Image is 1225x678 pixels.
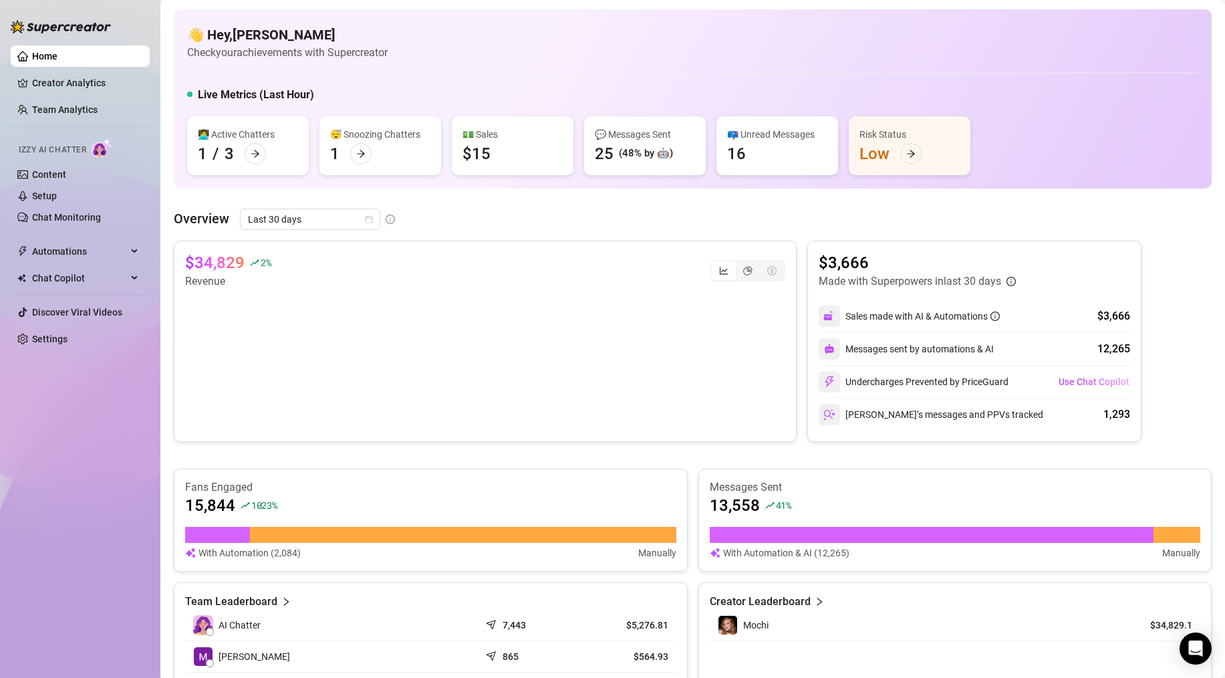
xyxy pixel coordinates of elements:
[765,501,775,510] span: rise
[281,594,291,610] span: right
[819,371,1008,392] div: Undercharges Prevented by PriceGuard
[824,344,835,354] img: svg%3e
[719,266,728,275] span: line-chart
[990,312,1000,321] span: info-circle
[185,594,277,610] article: Team Leaderboard
[250,258,259,267] span: rise
[32,72,139,94] a: Creator Analytics
[638,546,676,560] article: Manually
[198,546,301,560] article: With Automation (2,084)
[219,649,290,664] span: [PERSON_NAME]
[219,618,261,633] span: AI Chatter
[1006,277,1016,286] span: info-circle
[32,212,101,223] a: Chat Monitoring
[710,546,720,560] img: svg%3e
[743,266,753,275] span: pie-chart
[1059,376,1129,387] span: Use Chat Copilot
[32,241,127,262] span: Automations
[819,404,1043,425] div: [PERSON_NAME]’s messages and PPVs tracked
[17,273,26,283] img: Chat Copilot
[595,143,614,164] div: 25
[1180,633,1212,665] div: Open Intercom Messenger
[330,127,430,142] div: 😴 Snoozing Chatters
[174,209,229,229] article: Overview
[906,149,916,158] span: arrow-right
[198,143,207,164] div: 1
[1131,618,1192,632] article: $34,829.1
[248,209,372,229] span: Last 30 days
[261,256,271,269] span: 2 %
[718,616,737,635] img: Mochi
[823,409,835,421] img: svg%3e
[32,334,67,344] a: Settings
[767,266,777,275] span: dollar-circle
[815,594,824,610] span: right
[32,191,57,201] a: Setup
[819,273,1001,290] article: Made with Superpowers in last 30 days
[819,338,994,360] div: Messages sent by automations & AI
[1058,371,1130,392] button: Use Chat Copilot
[19,144,86,156] span: Izzy AI Chatter
[1103,407,1130,423] div: 1,293
[193,615,213,635] img: izzy-ai-chatter-avatar-DDCN_rTZ.svg
[11,20,111,33] img: logo-BBDzfeDw.svg
[823,376,835,388] img: svg%3e
[845,309,1000,324] div: Sales made with AI & Automations
[486,616,499,630] span: send
[251,149,260,158] span: arrow-right
[241,501,250,510] span: rise
[330,143,339,164] div: 1
[356,149,366,158] span: arrow-right
[723,546,849,560] article: With Automation & AI (12,265)
[859,127,960,142] div: Risk Status
[1097,341,1130,357] div: 12,265
[486,648,499,661] span: send
[185,480,676,495] article: Fans Engaged
[503,618,526,632] article: 7,443
[710,260,785,281] div: segmented control
[187,44,388,61] article: Check your achievements with Supercreator
[462,127,563,142] div: 💵 Sales
[225,143,234,164] div: 3
[727,143,746,164] div: 16
[776,499,791,512] span: 41 %
[32,104,98,115] a: Team Analytics
[743,620,769,631] span: Mochi
[17,246,28,257] span: thunderbolt
[185,495,235,516] article: 15,844
[1097,308,1130,324] div: $3,666
[819,252,1016,273] article: $3,666
[619,146,673,162] div: (48% by 🤖)
[586,618,668,632] article: $5,276.81
[710,594,811,610] article: Creator Leaderboard
[185,252,245,273] article: $34,829
[503,650,519,663] article: 865
[185,546,196,560] img: svg%3e
[187,25,388,44] h4: 👋 Hey, [PERSON_NAME]
[92,138,112,158] img: AI Chatter
[32,307,122,318] a: Discover Viral Videos
[32,169,66,180] a: Content
[198,127,298,142] div: 👩‍💻 Active Chatters
[386,215,395,224] span: info-circle
[185,273,271,290] article: Revenue
[595,127,695,142] div: 💬 Messages Sent
[710,480,1201,495] article: Messages Sent
[251,499,277,512] span: 1023 %
[194,647,213,666] img: Melty Mochi
[823,310,835,322] img: svg%3e
[462,143,491,164] div: $15
[365,215,373,223] span: calendar
[710,495,760,516] article: 13,558
[1162,546,1200,560] article: Manually
[198,87,314,103] h5: Live Metrics (Last Hour)
[32,51,57,62] a: Home
[727,127,827,142] div: 📪 Unread Messages
[586,650,668,663] article: $564.93
[32,267,127,289] span: Chat Copilot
